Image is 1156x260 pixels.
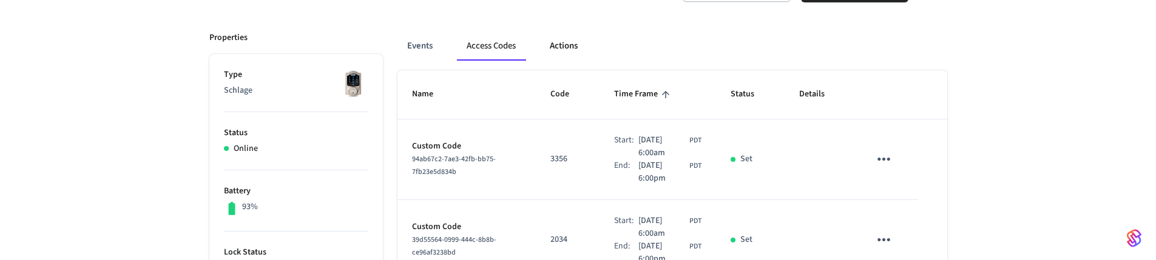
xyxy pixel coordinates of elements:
[224,185,368,198] p: Battery
[689,161,701,172] span: PDT
[550,233,585,246] p: 2034
[638,134,687,159] span: [DATE] 6:00am
[224,246,368,259] p: Lock Status
[614,134,638,159] div: Start:
[457,32,526,61] button: Access Codes
[638,215,687,240] span: [DATE] 6:00am
[614,215,638,240] div: Start:
[224,84,368,97] p: Schlage
[412,85,449,104] span: Name
[338,68,368,99] img: Schlage Sense Smart Deadbolt with Camelot Trim, Front
[397,32,442,61] button: Events
[740,233,752,246] p: Set
[689,241,701,252] span: PDT
[412,221,522,233] p: Custom Code
[224,68,368,81] p: Type
[731,85,770,104] span: Status
[540,32,587,61] button: Actions
[740,153,752,165] p: Set
[550,153,585,165] p: 3356
[638,134,701,159] div: PST8PDT
[614,85,674,104] span: Time Frame
[638,159,701,185] div: PST8PDT
[234,142,258,155] p: Online
[614,159,638,185] div: End:
[550,85,585,104] span: Code
[209,32,248,44] p: Properties
[638,215,701,240] div: PST8PDT
[412,154,496,177] span: 94ab67c2-7ae3-42fb-bb75-7fb23e5d834b
[689,216,701,227] span: PDT
[242,201,258,213] p: 93%
[412,235,496,258] span: 39d55564-0999-444c-8b8b-ce96af3238bd
[1127,228,1141,248] img: SeamLogoGradient.69752ec5.svg
[689,135,701,146] span: PDT
[799,85,840,104] span: Details
[412,140,522,153] p: Custom Code
[397,32,947,61] div: ant example
[224,127,368,139] p: Status
[638,159,687,185] span: [DATE] 6:00pm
